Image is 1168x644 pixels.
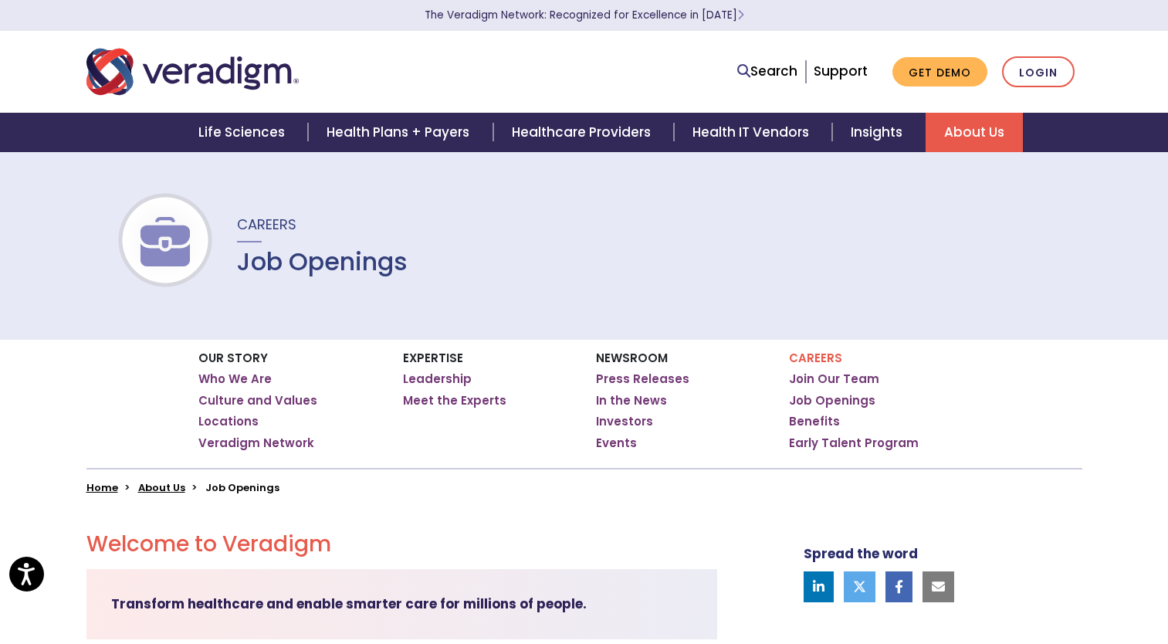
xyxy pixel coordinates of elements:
[596,436,637,451] a: Events
[237,247,408,276] h1: Job Openings
[789,414,840,429] a: Benefits
[198,436,314,451] a: Veradigm Network
[674,113,832,152] a: Health IT Vendors
[804,544,918,563] strong: Spread the word
[789,393,875,408] a: Job Openings
[737,8,744,22] span: Learn More
[237,215,296,234] span: Careers
[596,371,689,387] a: Press Releases
[86,480,118,495] a: Home
[138,480,185,495] a: About Us
[403,393,506,408] a: Meet the Experts
[198,393,317,408] a: Culture and Values
[892,57,987,87] a: Get Demo
[86,46,299,97] img: Veradigm logo
[403,371,472,387] a: Leadership
[198,371,272,387] a: Who We Are
[832,113,926,152] a: Insights
[86,531,717,558] h2: Welcome to Veradigm
[926,113,1023,152] a: About Us
[814,62,868,80] a: Support
[596,414,653,429] a: Investors
[596,393,667,408] a: In the News
[789,371,879,387] a: Join Our Team
[737,61,797,82] a: Search
[198,414,259,429] a: Locations
[180,113,308,152] a: Life Sciences
[789,436,919,451] a: Early Talent Program
[425,8,744,22] a: The Veradigm Network: Recognized for Excellence in [DATE]Learn More
[111,595,587,613] strong: Transform healthcare and enable smarter care for millions of people.
[1002,56,1075,88] a: Login
[308,113,493,152] a: Health Plans + Payers
[493,113,674,152] a: Healthcare Providers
